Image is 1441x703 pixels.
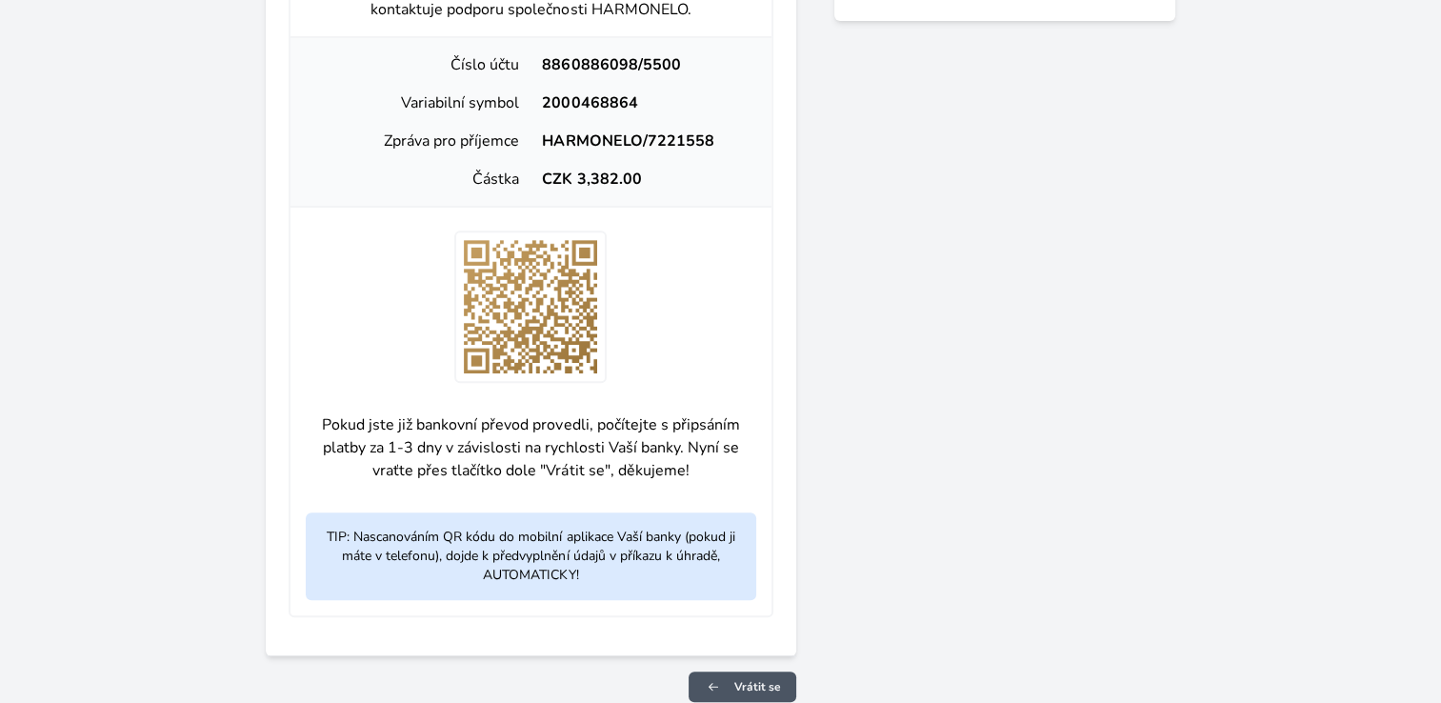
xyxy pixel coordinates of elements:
div: Variabilní symbol [306,91,531,114]
p: Pokud jste již bankovní převod provedli, počítejte s připsáním platby za 1-3 dny v závislosti na ... [306,398,756,497]
div: 2000468864 [530,91,756,114]
a: Vrátit se [689,672,796,702]
div: 8860886098/5500 [530,53,756,76]
span: Vrátit se [734,679,781,694]
div: Číslo účtu [306,53,531,76]
div: HARMONELO/7221558 [530,130,756,152]
p: TIP: Nascanováním QR kódu do mobilní aplikace Vaší banky (pokud ji máte v telefonu), dojde k před... [306,512,756,600]
img: 8HDwKN0vrfvOgAAAAASUVORK5CYII= [454,231,607,383]
div: CZK 3,382.00 [530,168,756,191]
div: Zpráva pro příjemce [306,130,531,152]
div: Částka [306,168,531,191]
